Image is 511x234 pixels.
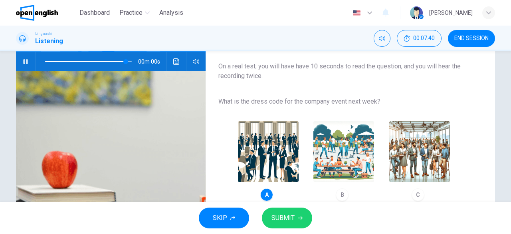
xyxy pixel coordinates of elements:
[310,118,378,205] button: B
[35,31,55,36] span: Linguaskill
[116,6,153,20] button: Practice
[389,121,450,182] img: C
[412,188,424,201] div: C
[352,10,362,16] img: en
[138,52,166,71] span: 00m 00s
[159,8,183,18] span: Analysis
[35,36,63,46] h1: Listening
[397,30,442,47] div: Hide
[218,97,469,106] span: What is the dress code for the company event next week?
[79,8,110,18] span: Dashboard
[16,5,76,21] a: OpenEnglish logo
[336,188,349,201] div: B
[413,35,435,42] span: 00:07:40
[76,6,113,20] button: Dashboard
[170,52,183,71] button: Click to see the audio transcription
[429,8,473,18] div: [PERSON_NAME]
[238,121,299,182] img: A
[234,118,302,205] button: A
[386,118,454,205] button: C
[218,62,469,81] span: On a real test, you will have have 10 seconds to read the question, and you will hear the recordi...
[397,30,442,47] button: 00:07:40
[271,212,295,224] span: SUBMIT
[454,35,489,42] span: END SESSION
[119,8,143,18] span: Practice
[313,121,374,182] img: B
[374,30,390,47] div: Mute
[199,208,249,228] button: SKIP
[262,208,312,228] button: SUBMIT
[260,188,273,201] div: A
[213,212,227,224] span: SKIP
[448,30,495,47] button: END SESSION
[156,6,186,20] button: Analysis
[410,6,423,19] img: Profile picture
[16,5,58,21] img: OpenEnglish logo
